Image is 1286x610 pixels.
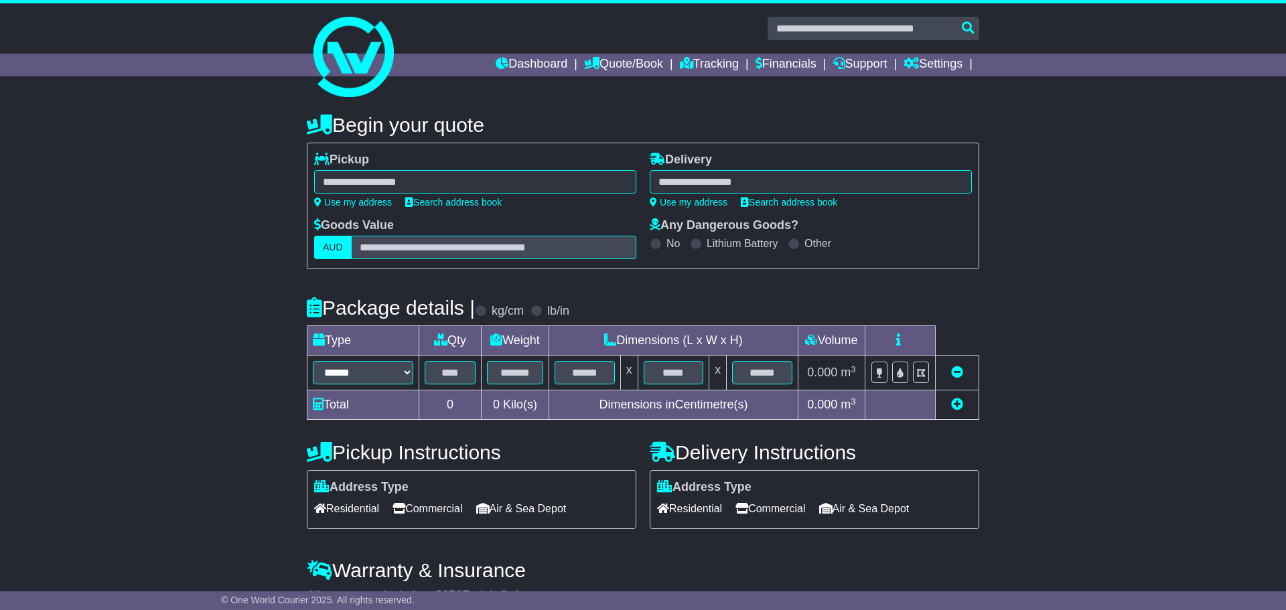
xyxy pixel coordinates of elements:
span: Residential [314,498,379,519]
span: Air & Sea Depot [476,498,567,519]
td: Weight [482,326,549,356]
td: Dimensions in Centimetre(s) [549,390,798,420]
h4: Delivery Instructions [650,441,979,463]
label: lb/in [547,304,569,319]
label: kg/cm [492,304,524,319]
a: Dashboard [496,54,567,76]
h4: Warranty & Insurance [307,559,979,581]
td: Kilo(s) [482,390,549,420]
span: © One World Courier 2025. All rights reserved. [221,595,415,605]
td: Qty [419,326,482,356]
sup: 3 [851,364,856,374]
sup: 3 [851,396,856,406]
span: Commercial [735,498,805,519]
span: m [841,398,856,411]
span: m [841,366,856,379]
label: Lithium Battery [707,237,778,250]
td: x [709,356,727,390]
label: AUD [314,236,352,259]
a: Search address book [405,197,502,208]
a: Add new item [951,398,963,411]
a: Quote/Book [584,54,663,76]
a: Settings [904,54,962,76]
a: Use my address [314,197,392,208]
a: Use my address [650,197,727,208]
h4: Begin your quote [307,114,979,136]
span: Residential [657,498,722,519]
a: Financials [756,54,816,76]
td: 0 [419,390,482,420]
span: Air & Sea Depot [819,498,910,519]
a: Remove this item [951,366,963,379]
td: Volume [798,326,865,356]
span: 0.000 [807,366,837,379]
label: Delivery [650,153,712,167]
span: 0 [493,398,500,411]
label: Goods Value [314,218,394,233]
span: 250 [442,589,462,602]
label: Address Type [314,480,409,495]
div: All our quotes include a $ FreightSafe warranty. [307,589,979,603]
a: Search address book [741,197,837,208]
label: Address Type [657,480,752,495]
label: Pickup [314,153,369,167]
h4: Pickup Instructions [307,441,636,463]
td: Dimensions (L x W x H) [549,326,798,356]
span: 0.000 [807,398,837,411]
label: Any Dangerous Goods? [650,218,798,233]
td: Type [307,326,419,356]
td: x [620,356,638,390]
td: Total [307,390,419,420]
span: Commercial [392,498,462,519]
label: No [666,237,680,250]
h4: Package details | [307,297,475,319]
label: Other [804,237,831,250]
a: Support [833,54,887,76]
a: Tracking [680,54,739,76]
